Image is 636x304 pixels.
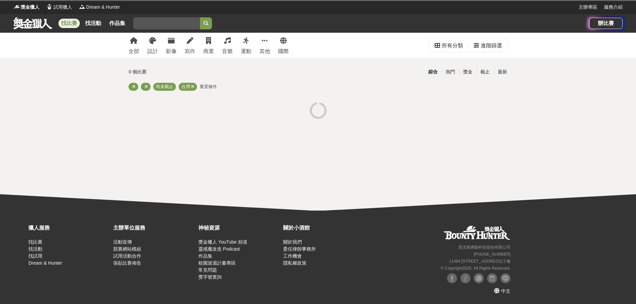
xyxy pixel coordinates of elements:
a: 找比賽 [58,19,80,28]
div: 寫作 [185,47,195,55]
div: 熱門 [442,66,459,78]
div: 全部 [129,47,139,55]
span: 獎金獵人 [21,4,39,11]
img: Plurk [474,273,484,283]
a: 找活動 [28,246,42,252]
a: 寫作 [185,33,195,58]
a: 校園巡迴計畫專區 [198,260,236,266]
span: 台灣 [181,84,190,89]
div: 其他 [259,47,270,55]
div: 所有分類 [442,39,463,52]
img: Instagram [487,273,497,283]
div: 獵人服務 [28,224,110,232]
a: 音樂 [222,33,233,58]
a: 全部 [129,33,139,58]
a: 張貼比賽佈告 [113,260,141,266]
img: Facebook [447,273,457,283]
a: 商業 [203,33,214,58]
span: 重置條件 [200,84,217,89]
div: 綜合 [424,66,442,78]
div: 最新 [494,66,511,78]
div: 音樂 [222,47,233,55]
small: 11494 [STREET_ADDRESS] 3 樓 [449,259,510,264]
a: 找比賽 [28,239,42,245]
div: 關於小酒館 [283,224,365,232]
div: 獎金 [459,66,476,78]
small: 恩克斯網路科技股份有限公司 [458,245,510,250]
img: Facebook [460,273,470,283]
a: 其他 [259,33,270,58]
span: 中文 [501,288,510,294]
a: 運動 [241,33,251,58]
img: Logo [13,3,20,10]
img: Logo [46,3,53,10]
div: 神秘資源 [198,224,280,232]
a: 找試用 [28,253,42,259]
a: 工作機會 [283,253,302,259]
a: 關於我們 [283,239,302,245]
div: 運動 [241,47,251,55]
a: 競賽網站模組 [113,246,141,252]
a: 國際 [278,33,289,58]
div: 商業 [203,47,214,55]
a: 作品集 [107,19,128,28]
a: 獎字號查詢 [198,274,222,280]
span: 試用獵人 [53,4,72,11]
small: © Copyright 2025 . All Rights Reserved. [441,266,510,271]
div: 影像 [166,47,177,55]
a: 主辦專區 [579,4,597,11]
div: 0 個比賽 [129,66,255,78]
a: 獎金獵人 YouTube 頻道 [198,239,247,245]
a: LogoDream & Hunter [79,4,120,11]
div: 進階篩選 [481,39,502,52]
a: 委任律師事務所 [283,246,316,252]
a: 作品集 [198,253,212,259]
small: [PHONE_NUMBER] [474,252,510,257]
a: 常見問題 [198,267,217,273]
img: LINE [500,273,510,283]
a: 活動宣傳 [113,239,132,245]
img: Logo [79,3,85,10]
a: 影像 [166,33,177,58]
span: 尚未截止 [156,84,173,89]
a: Logo試用獵人 [46,4,72,11]
a: 隱私權政策 [283,260,306,266]
a: 靈感魔改造 Podcast [198,246,240,252]
a: 服務介紹 [604,4,623,11]
a: 設計 [147,33,158,58]
div: 國際 [278,47,289,55]
a: 辦比賽 [589,18,623,29]
a: Dream & Hunter [28,260,62,266]
div: 截止 [476,66,494,78]
a: 試用活動合作 [113,253,141,259]
span: Dream & Hunter [86,4,120,11]
div: 主辦單位服務 [113,224,195,232]
a: 找活動 [82,19,104,28]
a: Logo獎金獵人 [13,4,39,11]
div: 設計 [147,47,158,55]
